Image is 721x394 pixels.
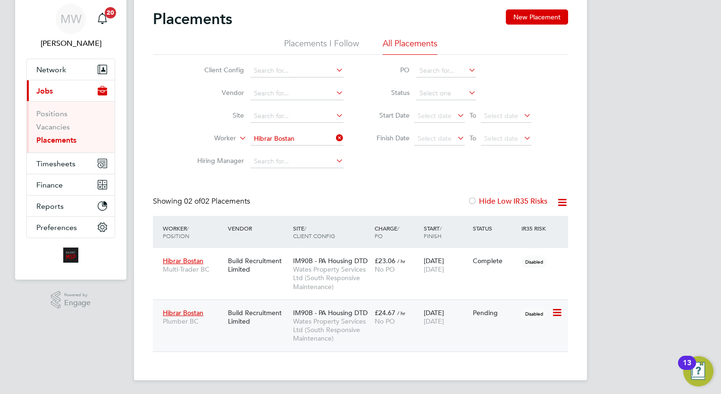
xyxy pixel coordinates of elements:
[467,109,479,121] span: To
[421,252,470,278] div: [DATE]
[521,308,547,320] span: Disabled
[293,308,368,317] span: IM90B - PA Housing DTD
[470,220,520,237] div: Status
[418,134,452,143] span: Select date
[251,110,344,123] input: Search for...
[367,111,410,120] label: Start Date
[251,64,344,77] input: Search for...
[36,136,76,145] a: Placements
[367,66,410,74] label: PO
[163,257,203,265] span: Hibrar Bostan
[36,202,64,211] span: Reports
[383,38,437,55] li: All Placements
[519,220,552,237] div: IR35 Risk
[63,248,78,263] img: alliancemsp-logo-retina.png
[293,224,335,240] span: / Client Config
[26,38,115,49] span: Megan Westlotorn
[226,220,291,237] div: Vendor
[184,197,201,206] span: 02 of
[36,122,70,131] a: Vacancies
[424,265,444,274] span: [DATE]
[375,257,395,265] span: £23.06
[190,111,244,120] label: Site
[27,196,115,216] button: Reports
[484,134,518,143] span: Select date
[372,220,421,244] div: Charge
[184,197,250,206] span: 02 Placements
[375,308,395,317] span: £24.67
[27,101,115,153] div: Jobs
[153,197,252,206] div: Showing
[251,87,344,100] input: Search for...
[190,88,244,97] label: Vendor
[36,109,67,118] a: Positions
[467,132,479,144] span: To
[421,304,470,330] div: [DATE]
[36,86,53,95] span: Jobs
[683,363,691,375] div: 13
[397,257,405,265] span: / hr
[60,13,82,25] span: MW
[190,156,244,165] label: Hiring Manager
[506,9,568,25] button: New Placement
[190,66,244,74] label: Client Config
[683,356,713,386] button: Open Resource Center, 13 new notifications
[468,197,547,206] label: Hide Low IR35 Risks
[36,65,66,74] span: Network
[375,224,399,240] span: / PO
[251,155,344,168] input: Search for...
[36,180,63,189] span: Finance
[416,87,476,100] input: Select one
[473,308,517,317] div: Pending
[375,265,395,274] span: No PO
[26,248,115,263] a: Go to home page
[160,220,226,244] div: Worker
[421,220,470,244] div: Start
[36,159,75,168] span: Timesheets
[418,111,452,120] span: Select date
[36,223,77,232] span: Preferences
[226,304,291,330] div: Build Recruitment Limited
[93,4,112,34] a: 20
[521,256,547,268] span: Disabled
[367,134,410,142] label: Finish Date
[27,174,115,195] button: Finance
[293,317,370,343] span: Wates Property Services Ltd (South Responsive Maintenance)
[293,257,368,265] span: IM90B - PA Housing DTD
[375,317,395,325] span: No PO
[163,265,223,274] span: Multi-Trader BC
[251,132,344,146] input: Search for...
[27,217,115,238] button: Preferences
[153,9,232,28] h2: Placements
[473,257,517,265] div: Complete
[424,317,444,325] span: [DATE]
[27,153,115,174] button: Timesheets
[160,303,568,311] a: Hibrar BostanPlumber BCBuild Recruitment LimitedIM90B - PA Housing DTDWates Property Services Ltd...
[291,220,372,244] div: Site
[226,252,291,278] div: Build Recruitment Limited
[163,224,189,240] span: / Position
[367,88,410,97] label: Status
[27,59,115,80] button: Network
[64,299,91,307] span: Engage
[484,111,518,120] span: Select date
[160,251,568,259] a: Hibrar BostanMulti-Trader BCBuild Recruitment LimitedIM90B - PA Housing DTDWates Property Service...
[397,309,405,317] span: / hr
[163,308,203,317] span: Hibrar Bostan
[64,291,91,299] span: Powered by
[182,134,236,143] label: Worker
[284,38,359,55] li: Placements I Follow
[416,64,476,77] input: Search for...
[26,4,115,49] a: MW[PERSON_NAME]
[163,317,223,325] span: Plumber BC
[105,7,116,18] span: 20
[424,224,442,240] span: / Finish
[27,80,115,101] button: Jobs
[51,291,91,309] a: Powered byEngage
[293,265,370,291] span: Wates Property Services Ltd (South Responsive Maintenance)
